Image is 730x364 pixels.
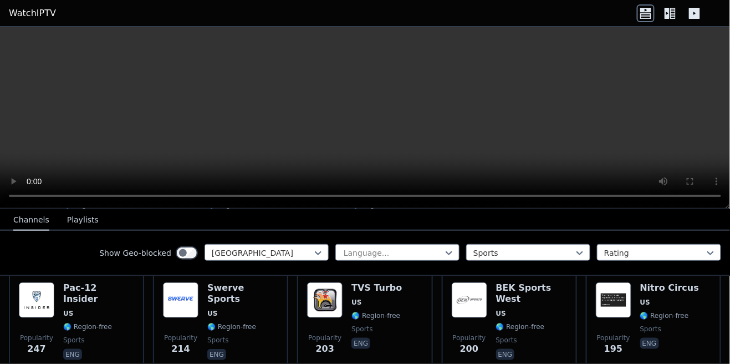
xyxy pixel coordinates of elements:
[597,333,630,342] span: Popularity
[640,282,700,294] h6: Nitro Circus
[63,309,73,318] span: US
[207,336,228,345] span: sports
[496,349,515,360] p: eng
[207,309,217,318] span: US
[67,210,99,231] button: Playlists
[63,349,82,360] p: eng
[63,282,134,305] h6: Pac-12 Insider
[13,210,49,231] button: Channels
[496,336,517,345] span: sports
[453,333,486,342] span: Popularity
[207,282,278,305] h6: Swerve Sports
[496,309,506,318] span: US
[207,322,256,331] span: 🌎 Region-free
[9,7,56,20] a: WatchIPTV
[640,325,661,333] span: sports
[351,338,370,349] p: eng
[307,282,343,318] img: TVS Turbo
[63,336,84,345] span: sports
[27,342,45,356] span: 247
[460,342,478,356] span: 200
[351,311,400,320] span: 🌎 Region-free
[63,322,112,331] span: 🌎 Region-free
[164,333,197,342] span: Popularity
[496,282,567,305] h6: BEK Sports West
[496,322,545,331] span: 🌎 Region-free
[207,349,226,360] p: eng
[20,333,53,342] span: Popularity
[640,298,650,307] span: US
[171,342,190,356] span: 214
[640,311,689,320] span: 🌎 Region-free
[351,298,361,307] span: US
[351,325,372,333] span: sports
[351,282,402,294] h6: TVS Turbo
[99,247,171,259] label: Show Geo-blocked
[604,342,622,356] span: 195
[308,333,341,342] span: Popularity
[316,342,334,356] span: 203
[640,338,659,349] p: eng
[452,282,487,318] img: BEK Sports West
[163,282,198,318] img: Swerve Sports
[19,282,54,318] img: Pac-12 Insider
[596,282,631,318] img: Nitro Circus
